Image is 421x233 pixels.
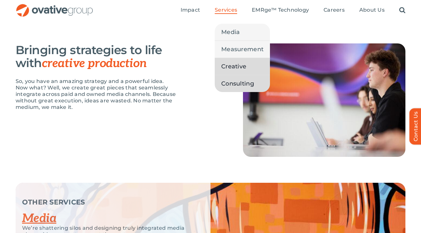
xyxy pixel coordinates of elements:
[16,3,94,9] a: OG_Full_horizontal_RGB
[324,7,345,14] a: Careers
[252,7,309,13] span: EMRge™ Technology
[252,7,309,14] a: EMRge™ Technology
[215,58,270,75] a: Creative
[181,7,200,13] span: Impact
[215,7,237,13] span: Services
[22,199,194,205] p: OTHER SERVICES
[215,75,270,92] a: Consulting
[215,24,270,41] a: Media
[215,41,270,58] a: Measurement
[359,7,385,14] a: About Us
[221,62,246,71] span: Creative
[42,56,147,71] span: creative production
[215,7,237,14] a: Services
[22,211,56,226] a: Media
[324,7,345,13] span: Careers
[181,7,200,14] a: Impact
[399,7,405,14] a: Search
[221,28,240,37] span: Media
[16,78,178,111] p: So, you have an amazing strategy and a powerful idea. Now what? Well, we create great pieces that...
[359,7,385,13] span: About Us
[221,45,263,54] span: Measurement
[221,79,254,88] span: Consulting
[243,43,405,157] img: Creative – Creative Intelligence & Auditing
[16,43,178,70] h3: Bringing strategies to life with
